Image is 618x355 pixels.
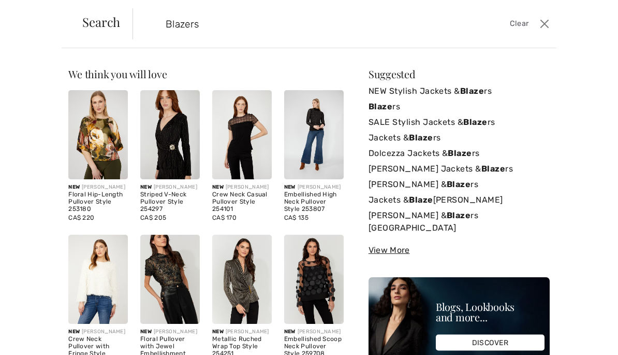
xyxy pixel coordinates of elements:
[369,115,550,130] a: SALE Stylish Jackets &Blazers
[447,179,470,189] strong: Blaze
[140,184,152,190] span: New
[68,235,128,324] img: Crew Neck Pullover with Fringe Style 254926. Off white
[481,164,505,174] strong: Blaze
[409,195,433,205] strong: Blaze
[409,133,433,143] strong: Blaze
[212,329,224,335] span: New
[447,210,470,220] strong: Blaze
[284,183,344,191] div: [PERSON_NAME]
[68,90,128,179] img: Floral Hip-Length Pullover Style 253180. Fern
[369,99,550,115] a: Blazers
[212,183,272,191] div: [PERSON_NAME]
[436,335,545,351] div: DISCOVER
[463,117,487,127] strong: Blaze
[212,184,224,190] span: New
[212,328,272,336] div: [PERSON_NAME]
[158,8,442,39] input: TYPE TO SEARCH
[369,208,550,236] a: [PERSON_NAME] &Blazers [GEOGRAPHIC_DATA]
[369,102,392,111] strong: Blaze
[140,235,200,324] img: Floral Pullover with Jewel Embellishment Style 254321. Copper/Black
[460,86,484,96] strong: Blaze
[68,214,94,221] span: CA$ 220
[369,244,550,257] div: View More
[284,329,296,335] span: New
[284,235,344,324] img: Embellished Scoop Neck Pullover Style 259708. Black
[212,235,272,324] img: Metallic Ruched Wrap Top Style 254251. Gold/Black
[537,16,552,32] button: Close
[68,67,167,81] span: We think you will love
[369,83,550,99] a: NEW Stylish Jackets &Blazers
[82,16,120,28] span: Search
[284,214,308,221] span: CA$ 135
[140,183,200,191] div: [PERSON_NAME]
[510,18,529,30] span: Clear
[68,328,128,336] div: [PERSON_NAME]
[369,146,550,161] a: Dolcezza Jackets &Blazers
[140,90,200,179] img: Striped V-Neck Pullover Style 254297. Black/Gold
[212,191,272,212] div: Crew Neck Casual Pullover Style 254101
[68,184,80,190] span: New
[284,191,344,212] div: Embellished High Neck Pullover Style 253807
[369,192,550,208] a: Jackets &Blaze[PERSON_NAME]
[448,148,472,158] strong: Blaze
[369,130,550,146] a: Jackets &Blazers
[140,329,152,335] span: New
[140,328,200,336] div: [PERSON_NAME]
[436,302,545,322] div: Blogs, Lookbooks and more...
[140,214,166,221] span: CA$ 205
[284,184,296,190] span: New
[68,329,80,335] span: New
[284,328,344,336] div: [PERSON_NAME]
[68,191,128,212] div: Floral Hip-Length Pullover Style 253180
[212,214,237,221] span: CA$ 170
[140,191,200,212] div: Striped V-Neck Pullover Style 254297
[369,69,550,79] div: Suggested
[212,90,272,179] img: Crew Neck Casual Pullover Style 254101. Black
[369,161,550,177] a: [PERSON_NAME] Jackets &Blazers
[68,183,128,191] div: [PERSON_NAME]
[284,90,344,179] img: Embellished High Neck Pullover Style 253807. Black
[369,177,550,192] a: [PERSON_NAME] &Blazers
